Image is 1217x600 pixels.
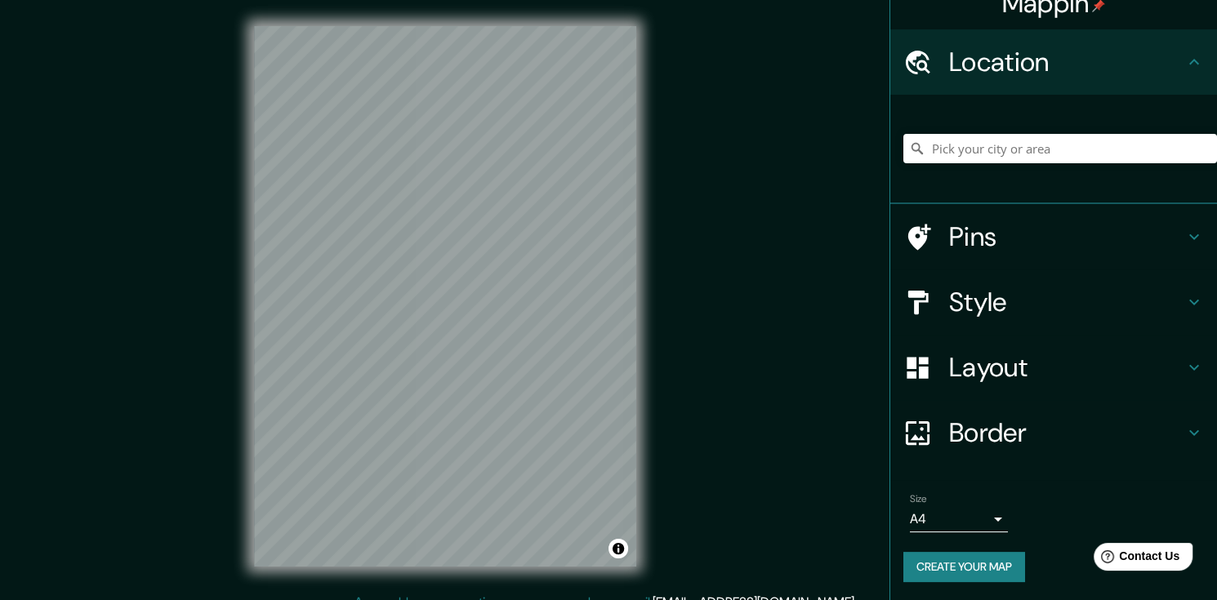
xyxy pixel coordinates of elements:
[949,351,1184,384] h4: Layout
[890,400,1217,465] div: Border
[254,26,636,567] canvas: Map
[910,492,927,506] label: Size
[890,335,1217,400] div: Layout
[903,552,1025,582] button: Create your map
[890,204,1217,269] div: Pins
[890,29,1217,95] div: Location
[949,286,1184,318] h4: Style
[949,46,1184,78] h4: Location
[903,134,1217,163] input: Pick your city or area
[608,539,628,558] button: Toggle attribution
[949,416,1184,449] h4: Border
[1072,536,1199,582] iframe: Help widget launcher
[910,506,1008,532] div: A4
[890,269,1217,335] div: Style
[949,220,1184,253] h4: Pins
